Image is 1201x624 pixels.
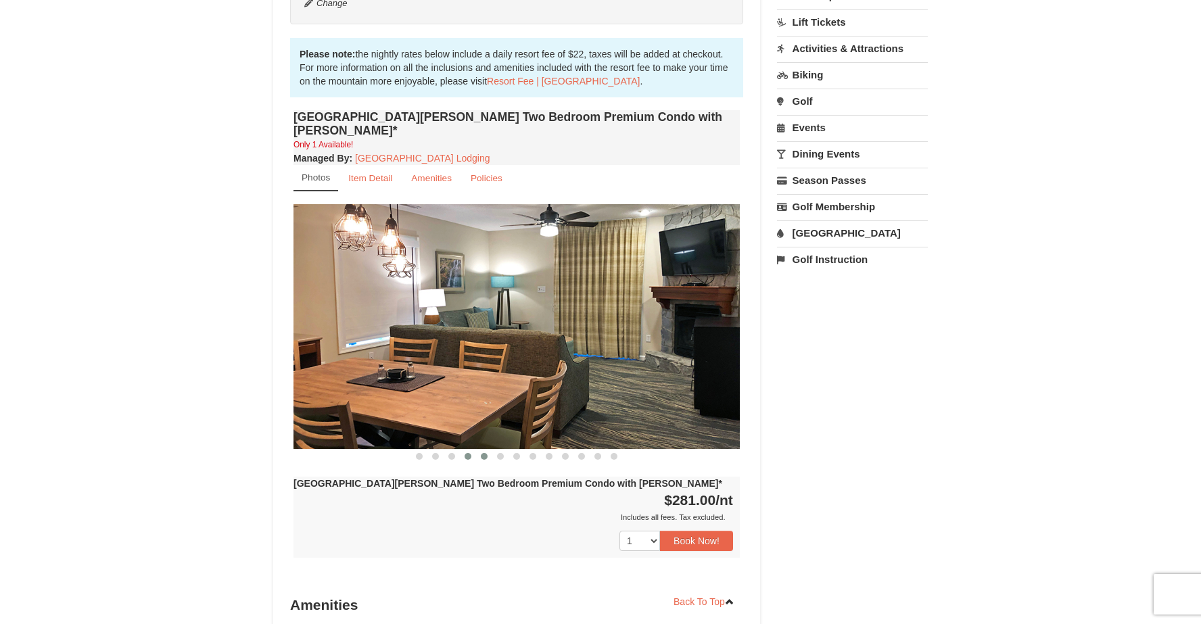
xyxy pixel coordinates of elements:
[348,173,392,183] small: Item Detail
[293,140,353,149] small: Only 1 Available!
[462,165,511,191] a: Policies
[293,110,740,137] h4: [GEOGRAPHIC_DATA][PERSON_NAME] Two Bedroom Premium Condo with [PERSON_NAME]*
[715,492,733,508] span: /nt
[777,62,928,87] a: Biking
[293,153,349,164] span: Managed By
[471,173,502,183] small: Policies
[411,173,452,183] small: Amenities
[665,592,743,612] a: Back To Top
[777,9,928,34] a: Lift Tickets
[660,531,733,551] button: Book Now!
[302,172,330,183] small: Photos
[293,165,338,191] a: Photos
[777,168,928,193] a: Season Passes
[777,115,928,140] a: Events
[664,492,733,508] strong: $281.00
[293,478,722,489] strong: [GEOGRAPHIC_DATA][PERSON_NAME] Two Bedroom Premium Condo with [PERSON_NAME]*
[290,38,743,97] div: the nightly rates below include a daily resort fee of $22, taxes will be added at checkout. For m...
[777,36,928,61] a: Activities & Attractions
[777,141,928,166] a: Dining Events
[290,592,743,619] h3: Amenities
[777,220,928,245] a: [GEOGRAPHIC_DATA]
[487,76,640,87] a: Resort Fee | [GEOGRAPHIC_DATA]
[777,247,928,272] a: Golf Instruction
[293,204,740,448] img: 18876286-180-201f9c7e.jpg
[293,510,733,524] div: Includes all fees. Tax excluded.
[293,153,352,164] strong: :
[300,49,355,59] strong: Please note:
[777,194,928,219] a: Golf Membership
[402,165,461,191] a: Amenities
[339,165,401,191] a: Item Detail
[355,153,490,164] a: [GEOGRAPHIC_DATA] Lodging
[777,89,928,114] a: Golf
